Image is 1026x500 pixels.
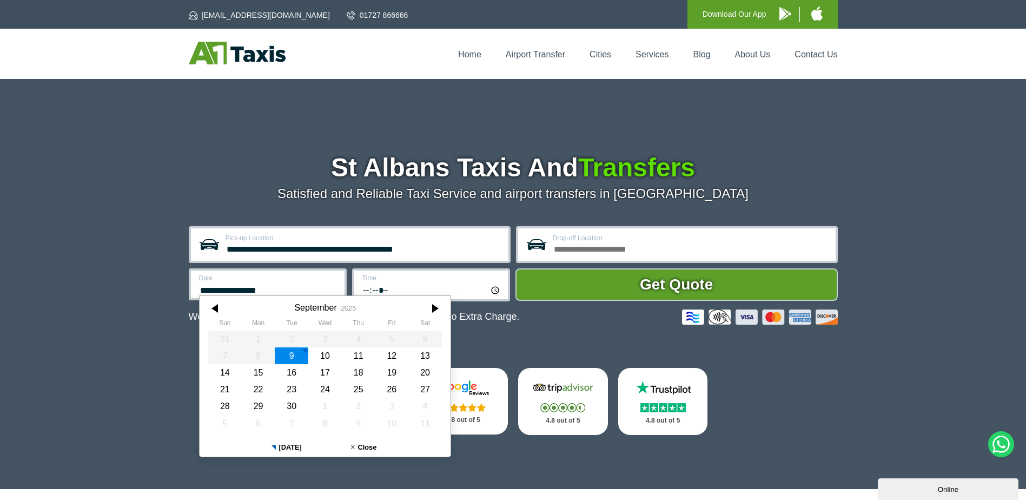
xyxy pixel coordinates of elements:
[375,319,408,330] th: Friday
[341,347,375,364] div: 11 September 2025
[430,413,496,427] p: 4.8 out of 5
[618,368,708,435] a: Trustpilot Stars 4.8 out of 5
[341,381,375,398] div: 25 September 2025
[208,331,242,347] div: 31 August 2025
[693,50,710,59] a: Blog
[418,368,508,435] a: Google Stars 4.8 out of 5
[241,331,275,347] div: 01 September 2025
[208,319,242,330] th: Sunday
[636,50,668,59] a: Services
[275,381,308,398] div: 23 September 2025
[408,364,442,381] div: 20 September 2025
[308,415,342,432] div: 08 October 2025
[375,415,408,432] div: 10 October 2025
[208,398,242,415] div: 28 September 2025
[275,319,308,330] th: Tuesday
[248,438,325,457] button: [DATE]
[590,50,611,59] a: Cities
[275,347,308,364] div: 09 September 2025
[208,364,242,381] div: 14 September 2025
[408,331,442,347] div: 06 September 2025
[308,347,342,364] div: 10 September 2025
[408,347,442,364] div: 13 September 2025
[347,10,408,21] a: 01727 866666
[241,364,275,381] div: 15 September 2025
[341,398,375,415] div: 02 October 2025
[375,398,408,415] div: 03 October 2025
[408,415,442,432] div: 11 October 2025
[408,319,442,330] th: Saturday
[241,319,275,330] th: Monday
[241,347,275,364] div: 08 September 2025
[431,380,495,396] img: Google
[515,268,838,301] button: Get Quote
[275,331,308,347] div: 02 September 2025
[226,235,502,241] label: Pick-up Location
[640,403,686,412] img: Stars
[308,381,342,398] div: 24 September 2025
[275,364,308,381] div: 16 September 2025
[189,42,286,64] img: A1 Taxis St Albans LTD
[578,153,695,182] span: Transfers
[506,50,565,59] a: Airport Transfer
[458,50,481,59] a: Home
[241,381,275,398] div: 22 September 2025
[441,403,486,412] img: Stars
[325,438,402,457] button: Close
[530,414,596,427] p: 4.8 out of 5
[811,6,823,21] img: A1 Taxis iPhone App
[275,415,308,432] div: 07 October 2025
[341,319,375,330] th: Thursday
[703,8,766,21] p: Download Our App
[308,364,342,381] div: 17 September 2025
[189,311,520,323] p: We Now Accept Card & Contactless Payment In
[375,331,408,347] div: 05 September 2025
[341,331,375,347] div: 04 September 2025
[341,415,375,432] div: 09 October 2025
[531,380,595,396] img: Tripadvisor
[208,415,242,432] div: 05 October 2025
[795,50,837,59] a: Contact Us
[518,368,608,435] a: Tripadvisor Stars 4.8 out of 5
[375,347,408,364] div: 12 September 2025
[189,186,838,201] p: Satisfied and Reliable Taxi Service and airport transfers in [GEOGRAPHIC_DATA]
[308,331,342,347] div: 03 September 2025
[340,304,355,312] div: 2025
[208,381,242,398] div: 21 September 2025
[553,235,829,241] label: Drop-off Location
[308,398,342,415] div: 01 October 2025
[241,398,275,415] div: 29 September 2025
[408,398,442,415] div: 04 October 2025
[199,275,338,281] label: Date
[189,10,330,21] a: [EMAIL_ADDRESS][DOMAIN_NAME]
[395,311,519,322] span: The Car at No Extra Charge.
[631,380,696,396] img: Trustpilot
[375,364,408,381] div: 19 September 2025
[189,155,838,181] h1: St Albans Taxis And
[275,398,308,415] div: 30 September 2025
[341,364,375,381] div: 18 September 2025
[630,414,696,427] p: 4.8 out of 5
[540,403,585,412] img: Stars
[241,415,275,432] div: 06 October 2025
[735,50,771,59] a: About Us
[375,381,408,398] div: 26 September 2025
[362,275,501,281] label: Time
[208,347,242,364] div: 07 September 2025
[308,319,342,330] th: Wednesday
[294,302,336,313] div: September
[408,381,442,398] div: 27 September 2025
[878,476,1021,500] iframe: chat widget
[779,7,791,21] img: A1 Taxis Android App
[682,310,838,325] img: Credit And Debit Cards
